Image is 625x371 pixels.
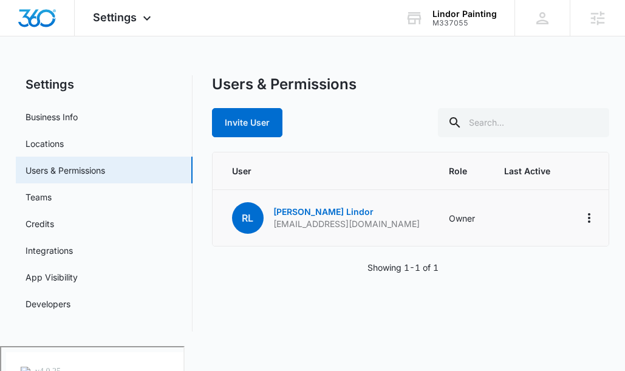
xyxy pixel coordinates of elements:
div: Domain: [DOMAIN_NAME] [32,32,134,41]
span: Settings [93,11,137,24]
h2: Settings [16,75,193,94]
a: Teams [26,191,52,203]
p: [EMAIL_ADDRESS][DOMAIN_NAME] [273,218,420,230]
button: Invite User [212,108,282,137]
span: Last Active [504,165,550,177]
a: Business Info [26,111,78,123]
div: v 4.0.25 [34,19,60,29]
a: App Visibility [26,271,78,284]
div: Keywords by Traffic [134,72,205,80]
input: Search... [438,108,609,137]
a: [PERSON_NAME] Lindor [273,206,374,217]
div: Domain Overview [46,72,109,80]
button: Actions [579,208,599,228]
span: RL [232,202,264,234]
h1: Users & Permissions [212,75,357,94]
div: account id [432,19,497,27]
img: tab_domain_overview_orange.svg [33,70,43,80]
img: logo_orange.svg [19,19,29,29]
img: website_grey.svg [19,32,29,41]
span: User [232,165,420,177]
a: Integrations [26,244,73,257]
a: Credits [26,217,54,230]
a: Developers [26,298,70,310]
td: Owner [434,190,490,247]
img: tab_keywords_by_traffic_grey.svg [121,70,131,80]
a: Invite User [212,117,282,128]
a: Locations [26,137,64,150]
span: Role [449,165,475,177]
p: Showing 1-1 of 1 [367,261,439,274]
a: RL [232,213,264,223]
div: account name [432,9,497,19]
a: Users & Permissions [26,164,105,177]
